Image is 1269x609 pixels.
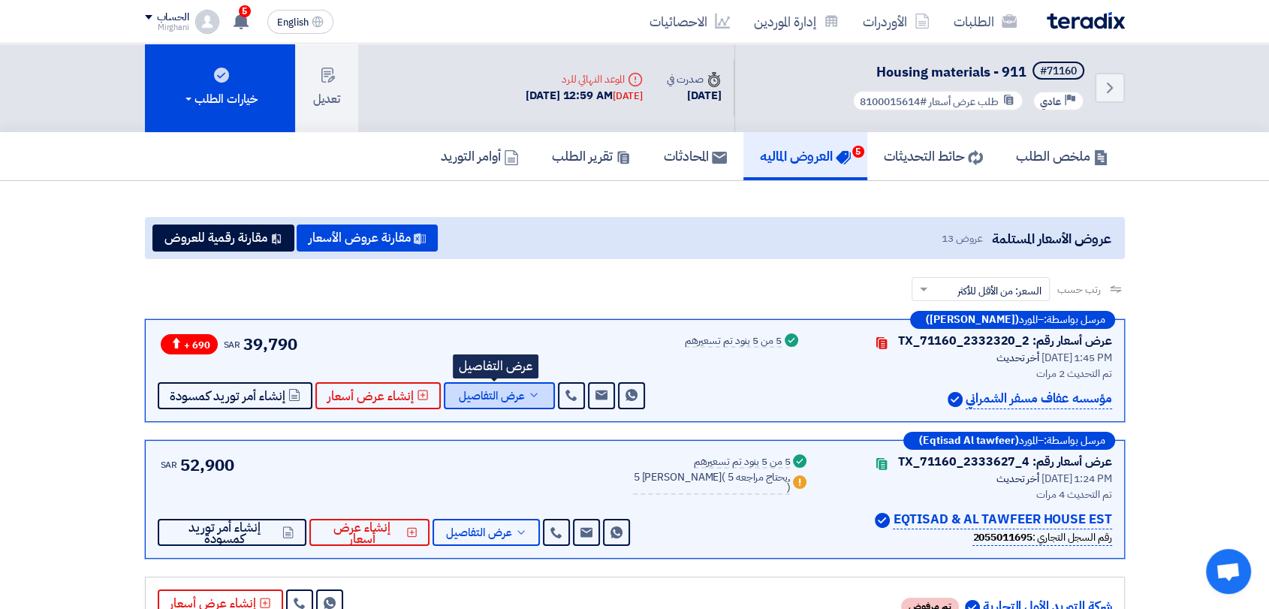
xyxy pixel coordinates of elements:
h5: Housing materials - 911 [849,62,1087,83]
button: تعديل [295,44,358,132]
h5: تقرير الطلب [552,147,631,164]
b: 2055011695 [972,529,1032,545]
img: Verified Account [875,513,890,528]
a: المحادثات [647,132,743,180]
a: تقرير الطلب [535,132,647,180]
h5: حائط التحديثات [884,147,983,164]
a: العروض الماليه5 [743,132,867,180]
span: عرض التفاصيل [446,527,512,538]
a: أوامر التوريد [424,132,535,180]
span: 5 [852,146,864,158]
button: English [267,10,333,34]
button: مقارنة رقمية للعروض [152,225,294,252]
span: 5 [239,5,251,17]
span: إنشاء عرض أسعار [327,390,414,402]
h5: المحادثات [664,147,727,164]
button: خيارات الطلب [145,44,295,132]
div: #71160 [1040,66,1077,77]
div: 5 من 5 بنود تم تسعيرهم [685,336,782,348]
div: الموعد النهائي للرد [526,71,643,87]
div: تم التحديث 2 مرات [819,366,1112,381]
a: الأوردرات [851,4,942,39]
div: [DATE] [667,87,721,104]
span: أخر تحديث [996,350,1039,366]
img: profile_test.png [195,10,219,34]
span: المورد [1019,436,1038,446]
div: [DATE] 12:59 AM [526,87,643,104]
b: (Eqtisad Al tawfeer) [919,436,1019,446]
span: SAR [161,458,178,472]
div: 5 من 5 بنود تم تسعيرهم [694,457,791,469]
span: أخر تحديث [996,471,1039,487]
span: ) [787,480,791,496]
button: إنشاء عرض أسعار [315,382,441,409]
span: عروض الأسعار المستلمة [991,228,1111,249]
span: إنشاء عرض أسعار [321,522,404,544]
div: تم التحديث 4 مرات [827,487,1111,502]
span: مرسل بواسطة: [1044,436,1105,446]
img: Teradix logo [1047,12,1125,29]
img: Verified Account [948,392,963,407]
div: [DATE] [613,89,643,104]
span: ( [722,469,725,485]
h5: أوامر التوريد [441,147,519,164]
div: عرض التفاصيل [453,354,538,378]
span: English [277,17,309,28]
b: ([PERSON_NAME]) [926,315,1019,325]
span: 39,790 [243,332,297,357]
span: عرض التفاصيل [459,390,525,402]
a: إدارة الموردين [742,4,851,39]
span: عادي [1040,95,1061,109]
span: #8100015614 [860,94,927,110]
div: 5 [PERSON_NAME] [633,472,790,495]
div: عرض أسعار رقم: TX_71160_2332320_2 [898,332,1112,350]
span: SAR [224,338,241,351]
span: السعر: من الأقل للأكثر [957,283,1041,299]
a: الاحصائيات [638,4,742,39]
a: الطلبات [942,4,1029,39]
span: مرسل بواسطة: [1044,315,1105,325]
a: حائط التحديثات [867,132,999,180]
span: [DATE] 1:24 PM [1041,471,1112,487]
div: الحساب [157,11,189,24]
span: إنشاء أمر توريد كمسودة [170,390,285,402]
button: إنشاء عرض أسعار [309,519,430,546]
div: Mirghani [145,23,189,32]
a: Open chat [1206,549,1251,594]
button: مقارنة عروض الأسعار [297,225,438,252]
span: [DATE] 1:45 PM [1041,350,1112,366]
h5: ملخص الطلب [1016,147,1108,164]
span: + 690 [161,334,218,354]
span: Housing materials - 911 [876,62,1026,82]
p: EQTISAD & AL TAWFEER HOUSE EST [893,510,1111,530]
span: رتب حسب [1057,282,1100,297]
button: عرض التفاصيل [444,382,555,409]
span: المورد [1019,315,1038,325]
div: – [910,311,1115,329]
div: صدرت في [667,71,721,87]
span: 52,900 [180,453,234,478]
a: ملخص الطلب [999,132,1125,180]
button: إنشاء أمر توريد كمسودة [158,519,306,546]
div: خيارات الطلب [182,90,258,108]
div: رقم السجل التجاري : [972,529,1111,546]
span: إنشاء أمر توريد كمسودة [170,522,280,544]
p: مؤسسه عفاف مسفر الشمراني [966,389,1112,409]
div: عرض أسعار رقم: TX_71160_2333627_4 [898,453,1112,471]
div: – [903,432,1115,450]
button: عرض التفاصيل [433,519,540,546]
button: إنشاء أمر توريد كمسودة [158,382,312,409]
span: طلب عرض أسعار [929,94,999,110]
span: 5 يحتاج مراجعه, [728,469,791,485]
span: عروض 13 [942,231,982,246]
h5: العروض الماليه [760,147,851,164]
